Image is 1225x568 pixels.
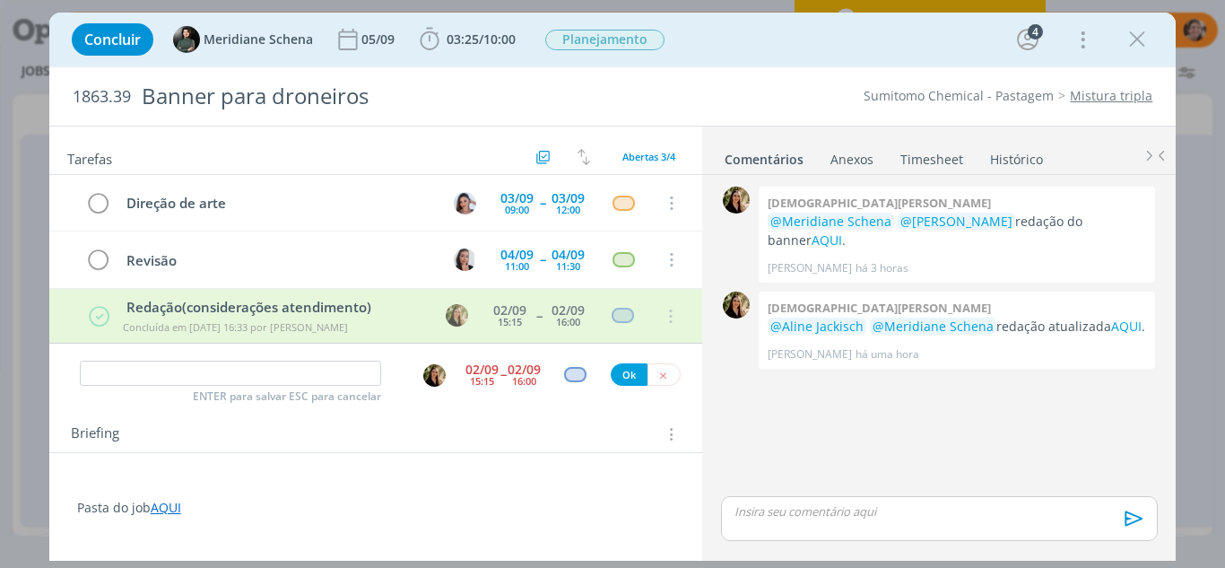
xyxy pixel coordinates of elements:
[540,197,545,209] span: --
[768,318,1146,336] p: redação atualizada .
[498,317,522,327] div: 15:15
[512,376,536,386] div: 16:00
[123,320,348,334] span: Concluída em [DATE] 16:33 por [PERSON_NAME]
[544,29,665,51] button: Planejamento
[119,297,429,318] div: Redação(considerações atendimento)
[119,249,438,272] div: Revisão
[873,318,994,335] span: @Meridiane Schena
[611,363,647,386] button: Ok
[77,499,675,517] p: Pasta do job
[552,249,585,261] div: 04/09
[770,318,864,335] span: @Aline Jackisch
[724,143,804,169] a: Comentários
[768,195,991,211] b: [DEMOGRAPHIC_DATA][PERSON_NAME]
[465,363,499,376] div: 02/09
[454,192,476,214] img: N
[578,149,590,165] img: arrow-down-up.svg
[508,363,541,376] div: 02/09
[422,363,447,388] button: C
[451,246,478,273] button: C
[1070,87,1152,104] a: Mistura tripla
[505,261,529,271] div: 11:00
[1028,24,1043,39] div: 4
[545,30,665,50] span: Planejamento
[768,260,852,276] p: [PERSON_NAME]
[493,304,526,317] div: 02/09
[830,151,873,169] div: Anexos
[135,74,695,118] div: Banner para droneiros
[84,32,141,47] span: Concluir
[193,389,381,404] span: ENTER para salvar ESC para cancelar
[151,499,181,516] a: AQUI
[723,292,750,319] img: C
[899,143,964,169] a: Timesheet
[173,26,200,53] img: M
[1013,25,1042,54] button: 4
[483,31,516,48] span: 10:00
[500,365,506,382] span: --
[71,423,119,446] span: Briefing
[415,25,520,54] button: 03:25/10:00
[119,192,438,214] div: Direção de arte
[505,205,529,214] div: 09:00
[67,146,112,168] span: Tarefas
[552,192,585,205] div: 03/09
[768,213,1146,249] p: redação do banner .
[770,213,891,230] span: @Meridiane Schena
[856,346,919,363] span: há uma hora
[768,300,991,316] b: [DEMOGRAPHIC_DATA][PERSON_NAME]
[622,150,675,163] span: Abertas 3/4
[447,31,479,48] span: 03:25
[479,31,483,48] span: /
[173,26,313,53] button: MMeridiane Schena
[989,143,1044,169] a: Histórico
[423,364,446,387] img: C
[812,232,842,249] a: AQUI
[864,87,1054,104] a: Sumitomo Chemical - Pastagem
[72,23,153,56] button: Concluir
[536,310,542,322] span: --
[49,13,1177,561] div: dialog
[1111,318,1142,335] a: AQUI
[451,189,478,216] button: N
[556,205,580,214] div: 12:00
[204,33,313,46] span: Meridiane Schena
[454,249,476,271] img: C
[856,260,908,276] span: há 3 horas
[500,249,534,261] div: 04/09
[900,213,1012,230] span: @[PERSON_NAME]
[361,33,398,46] div: 05/09
[556,261,580,271] div: 11:30
[552,304,585,317] div: 02/09
[470,376,494,386] div: 15:15
[540,253,545,266] span: --
[500,192,534,205] div: 03/09
[723,187,750,214] img: C
[73,87,131,107] span: 1863.39
[556,317,580,327] div: 16:00
[768,346,852,363] p: [PERSON_NAME]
